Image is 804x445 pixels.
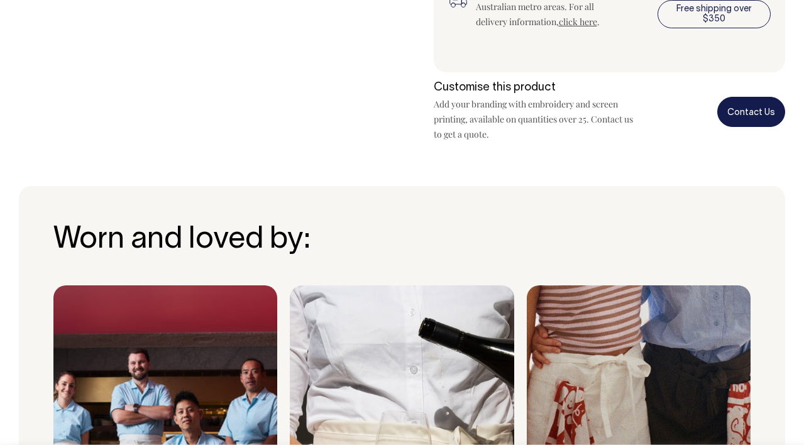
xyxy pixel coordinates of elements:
h3: Worn and loved by: [53,224,751,257]
p: Add your branding with embroidery and screen printing, available on quantities over 25. Contact u... [434,97,635,142]
a: Contact Us [717,97,785,126]
h6: Customise this product [434,82,635,94]
a: click here [559,16,597,28]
